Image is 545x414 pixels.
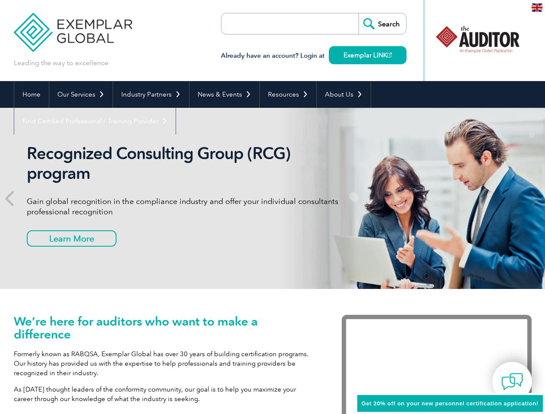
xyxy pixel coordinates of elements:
[49,81,113,108] a: Our Services
[27,144,350,183] h2: Recognized Consulting Group (RCG) program
[329,46,406,64] a: Exemplar LINK
[317,81,371,108] a: About Us
[14,315,316,341] h1: We’re here for auditors who want to make a difference
[14,108,176,135] a: Find Certified Professional / Training Provider
[27,230,117,247] a: Learn More
[362,400,539,407] span: Get 20% off on your new personnel certification application!
[14,349,316,378] p: Formerly known as RABQSA, Exemplar Global has over 30 years of building certification programs. O...
[387,53,392,57] img: open_square.png
[359,13,406,34] input: Search
[221,50,406,61] h3: Already have an account? Login at
[14,385,316,404] p: As [DATE] thought leaders of the conformity community, our goal is to help you maximize your care...
[501,371,523,392] img: contact-chat.png
[189,81,259,108] a: News & Events
[27,196,350,217] p: Gain global recognition in the compliance industry and offer your individual consultants professi...
[14,81,49,108] a: Home
[532,3,542,12] img: en
[14,58,108,68] p: Leading the way to excellence
[260,81,316,108] a: Resources
[113,81,189,108] a: Industry Partners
